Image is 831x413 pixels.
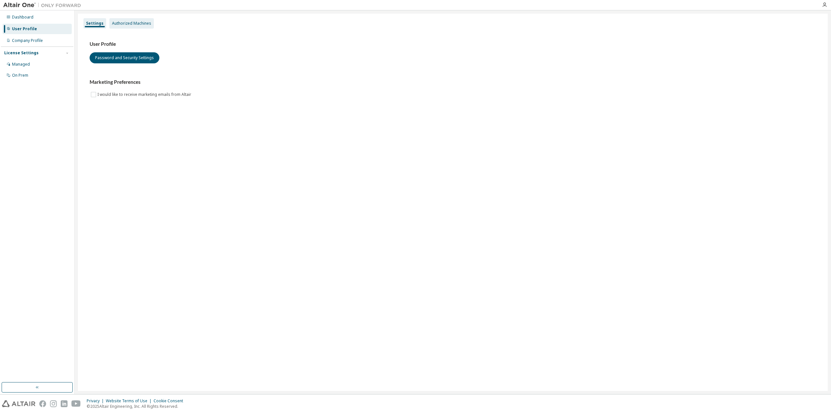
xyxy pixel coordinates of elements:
[39,400,46,407] img: facebook.svg
[87,404,187,409] p: © 2025 Altair Engineering, Inc. All Rights Reserved.
[97,91,192,98] label: I would like to receive marketing emails from Altair
[90,41,816,47] h3: User Profile
[90,79,816,85] h3: Marketing Preferences
[4,50,39,56] div: License Settings
[112,21,151,26] div: Authorized Machines
[12,38,43,43] div: Company Profile
[90,52,159,63] button: Password and Security Settings
[61,400,68,407] img: linkedin.svg
[12,15,33,20] div: Dashboard
[12,62,30,67] div: Managed
[12,73,28,78] div: On Prem
[106,398,154,404] div: Website Terms of Use
[71,400,81,407] img: youtube.svg
[87,398,106,404] div: Privacy
[3,2,84,8] img: Altair One
[12,26,37,32] div: User Profile
[2,400,35,407] img: altair_logo.svg
[50,400,57,407] img: instagram.svg
[154,398,187,404] div: Cookie Consent
[86,21,104,26] div: Settings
